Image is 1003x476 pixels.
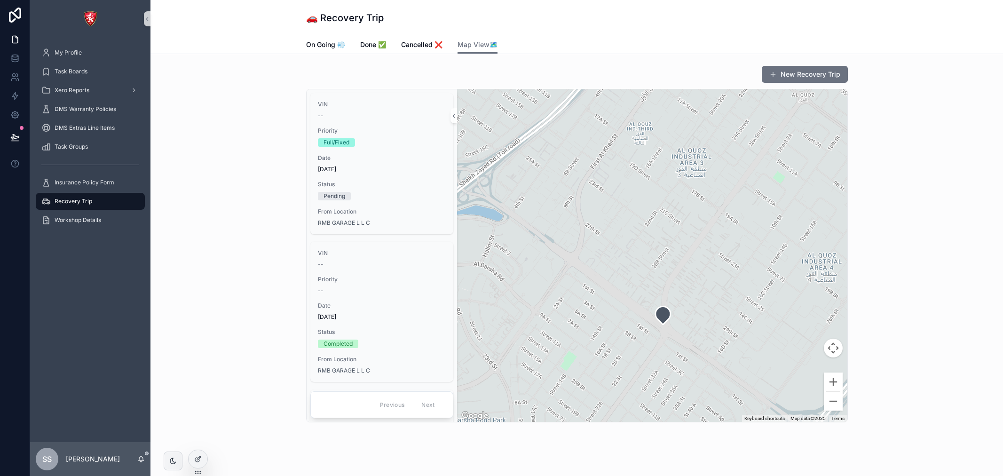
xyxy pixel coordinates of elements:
a: DMS Extras Line Items [36,119,145,136]
span: VIN [318,249,446,257]
a: Insurance Policy Form [36,174,145,191]
span: Task Groups [55,143,88,151]
a: My Profile [36,44,145,61]
a: VIN--PriorityFull/FixedDate[DATE]StatusPendingFrom LocationRMB GARAGE L L C [310,93,453,234]
span: Status [318,328,446,336]
span: My Profile [55,49,82,56]
span: [DATE] [318,166,446,173]
a: Task Groups [36,138,145,155]
span: Date [318,302,446,309]
span: On Going 💨 [306,40,345,49]
span: Status [318,181,446,188]
div: Completed [324,340,353,348]
a: Xero Reports [36,82,145,99]
a: On Going 💨 [306,36,345,55]
a: RMB GARAGE L L C [318,367,370,374]
div: Full/Fixed [324,138,349,147]
span: VIN [318,101,446,108]
span: From Location [318,208,446,215]
a: Done ✅ [360,36,386,55]
button: Zoom out [824,392,843,411]
span: Xero Reports [55,87,89,94]
img: App logo [83,11,98,26]
span: Map View🗺️ [458,40,498,49]
span: Done ✅ [360,40,386,49]
span: DMS Extras Line Items [55,124,115,132]
span: Priority [318,127,446,135]
span: -- [318,112,324,119]
span: From Location [318,356,446,363]
span: Recovery Trip [55,198,92,205]
a: Cancelled ❌ [401,36,442,55]
p: [PERSON_NAME] [66,454,120,464]
a: Recovery Trip [36,193,145,210]
button: Keyboard shortcuts [744,415,785,422]
span: Task Boards [55,68,87,75]
a: Terms (opens in new tab) [831,416,845,421]
button: Map camera controls [824,339,843,357]
a: DMS Warranty Policies [36,101,145,118]
div: Pending [324,192,345,200]
span: SS [42,453,52,465]
h1: 🚗 Recovery Trip [306,11,384,24]
a: Workshop Details [36,212,145,229]
span: -- [318,287,324,294]
a: RMB GARAGE L L C [318,219,370,227]
button: New Recovery Trip [762,66,848,83]
span: Map data ©2025 [790,416,826,421]
span: Insurance Policy Form [55,179,114,186]
a: Open this area in Google Maps (opens a new window) [459,410,490,422]
a: Map View🗺️ [458,36,498,54]
span: Date [318,154,446,162]
div: scrollable content [30,38,150,241]
span: DMS Warranty Policies [55,105,116,113]
span: [DATE] [318,313,446,321]
span: -- [318,261,324,268]
img: Google [459,410,490,422]
span: Priority [318,276,446,283]
button: Zoom in [824,373,843,391]
span: Workshop Details [55,216,101,224]
a: Task Boards [36,63,145,80]
a: VIN--Priority--Date[DATE]StatusCompletedFrom LocationRMB GARAGE L L C [310,242,453,382]
span: Cancelled ❌ [401,40,442,49]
